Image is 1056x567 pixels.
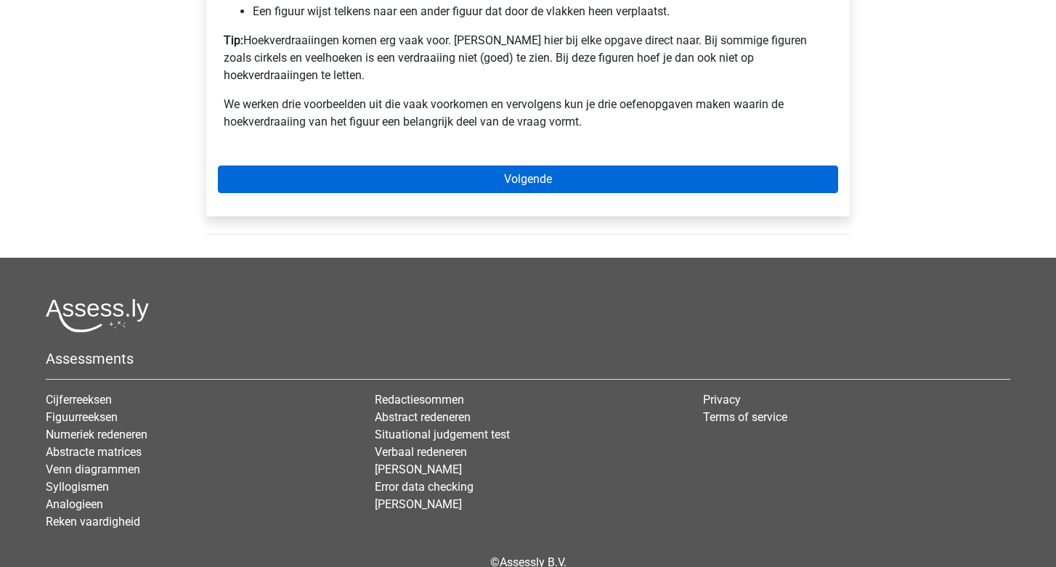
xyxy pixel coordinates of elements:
[703,410,787,424] a: Terms of service
[375,480,474,494] a: Error data checking
[703,393,741,407] a: Privacy
[46,445,142,459] a: Abstracte matrices
[375,497,462,511] a: [PERSON_NAME]
[224,33,243,47] b: Tip:
[46,497,103,511] a: Analogieen
[375,462,462,476] a: [PERSON_NAME]
[375,393,464,407] a: Redactiesommen
[46,350,1010,367] h5: Assessments
[224,96,832,131] p: We werken drie voorbeelden uit die vaak voorkomen en vervolgens kun je drie oefenopgaven maken wa...
[224,32,832,84] p: Hoekverdraaiingen komen erg vaak voor. [PERSON_NAME] hier bij elke opgave direct naar. Bij sommig...
[375,410,471,424] a: Abstract redeneren
[253,3,832,20] li: Een figuur wijst telkens naar een ander figuur dat door de vlakken heen verplaatst.
[375,428,510,441] a: Situational judgement test
[46,410,118,424] a: Figuurreeksen
[46,298,149,333] img: Assessly logo
[375,445,467,459] a: Verbaal redeneren
[46,428,147,441] a: Numeriek redeneren
[46,393,112,407] a: Cijferreeksen
[46,480,109,494] a: Syllogismen
[46,515,140,529] a: Reken vaardigheid
[218,166,838,193] a: Volgende
[46,462,140,476] a: Venn diagrammen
